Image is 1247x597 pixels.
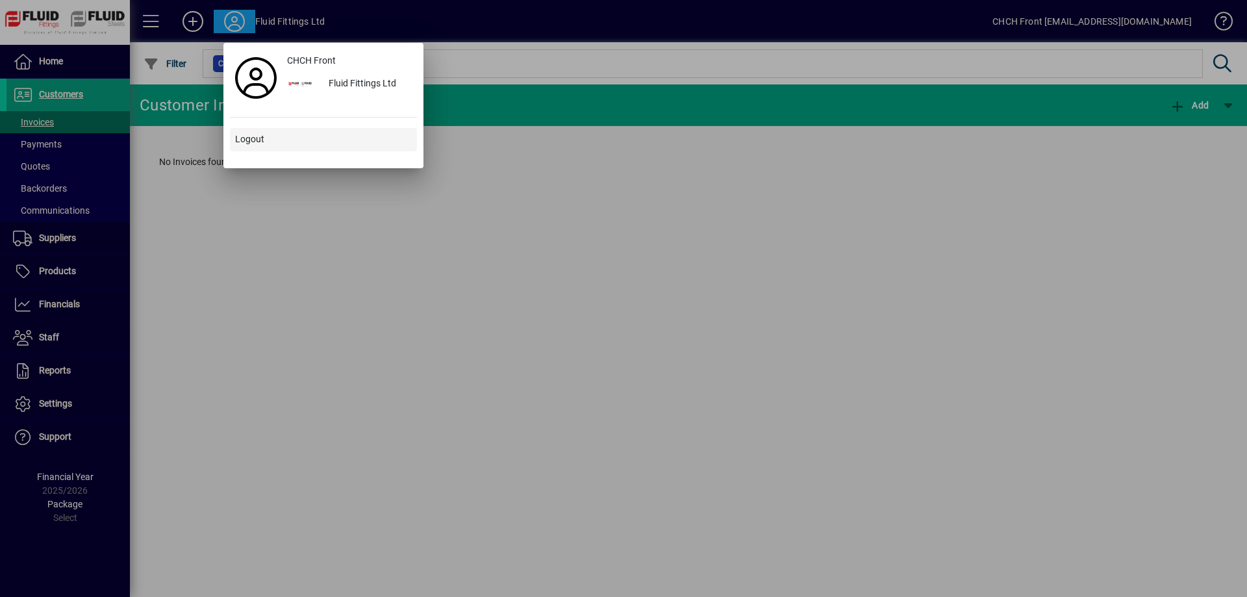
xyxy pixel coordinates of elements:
[235,133,264,146] span: Logout
[230,128,417,151] button: Logout
[282,49,417,73] a: CHCH Front
[230,66,282,90] a: Profile
[287,54,336,68] span: CHCH Front
[318,73,417,96] div: Fluid Fittings Ltd
[282,73,417,96] button: Fluid Fittings Ltd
